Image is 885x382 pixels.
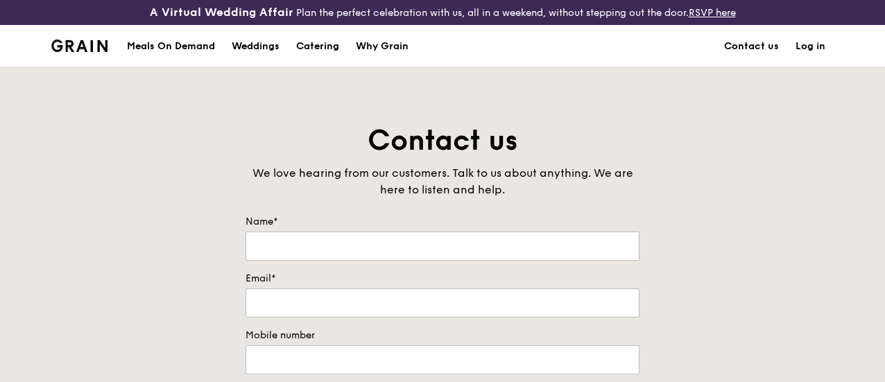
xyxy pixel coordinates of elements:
[150,6,293,19] h3: A Virtual Wedding Affair
[356,26,409,67] div: Why Grain
[127,26,215,67] div: Meals On Demand
[246,272,639,286] label: Email*
[296,26,339,67] div: Catering
[716,26,787,67] a: Contact us
[223,26,288,67] a: Weddings
[246,122,639,159] h1: Contact us
[51,24,108,66] a: GrainGrain
[148,6,738,19] div: Plan the perfect celebration with us, all in a weekend, without stepping out the door.
[246,329,639,342] label: Mobile number
[288,26,347,67] a: Catering
[347,26,417,67] a: Why Grain
[232,26,280,67] div: Weddings
[51,40,108,52] img: Grain
[689,7,736,19] a: RSVP here
[787,26,834,67] a: Log in
[246,165,639,198] div: We love hearing from our customers. Talk to us about anything. We are here to listen and help.
[246,215,639,229] label: Name*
